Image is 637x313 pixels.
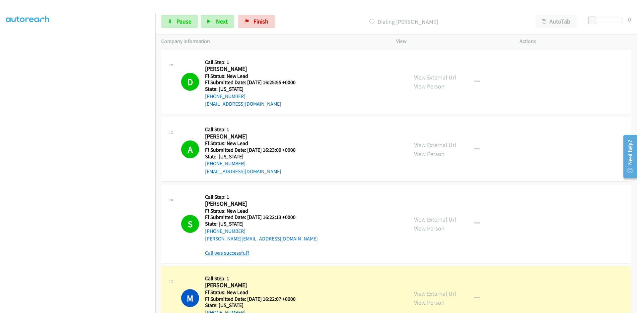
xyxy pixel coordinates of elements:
[414,150,445,158] a: View Person
[205,296,318,302] h5: Ff Submitted Date: [DATE] 16:22:07 +0000
[181,215,199,233] h1: S
[205,101,281,107] a: [EMAIL_ADDRESS][DOMAIN_NAME]
[181,289,199,307] h1: M
[205,153,304,160] h5: State: [US_STATE]
[414,225,445,232] a: View Person
[414,290,456,297] a: View External Url
[205,194,318,200] h5: Call Step: 1
[253,18,268,25] span: Finish
[205,235,318,242] a: [PERSON_NAME][EMAIL_ADDRESS][DOMAIN_NAME]
[284,17,524,26] p: Dialing [PERSON_NAME]
[216,18,228,25] span: Next
[414,216,456,223] a: View External Url
[414,82,445,90] a: View Person
[205,214,318,221] h5: Ff Submitted Date: [DATE] 16:22:13 +0000
[201,15,234,28] button: Next
[205,228,246,234] a: [PHONE_NUMBER]
[414,74,456,81] a: View External Url
[205,250,249,256] a: Call was successful?
[535,15,577,28] button: AutoTab
[161,15,198,28] a: Pause
[205,65,304,73] h2: [PERSON_NAME]
[238,15,275,28] a: Finish
[181,140,199,158] h1: A
[414,299,445,306] a: View Person
[205,221,318,227] h5: State: [US_STATE]
[205,208,318,214] h5: Ff Status: New Lead
[205,289,318,296] h5: Ff Status: New Lead
[628,15,631,24] div: 0
[181,73,199,91] h1: D
[205,200,304,208] h2: [PERSON_NAME]
[205,86,304,92] h5: State: [US_STATE]
[205,147,304,153] h5: Ff Submitted Date: [DATE] 16:23:09 +0000
[205,59,304,66] h5: Call Step: 1
[592,18,622,23] div: Delay between calls (in seconds)
[520,37,631,45] p: Actions
[618,130,637,183] iframe: Resource Center
[205,168,281,175] a: [EMAIL_ADDRESS][DOMAIN_NAME]
[161,37,384,45] p: Company Information
[205,133,304,140] h2: [PERSON_NAME]
[205,282,304,289] h2: [PERSON_NAME]
[205,302,318,309] h5: State: [US_STATE]
[396,37,508,45] p: View
[205,275,318,282] h5: Call Step: 1
[205,140,304,147] h5: Ff Status: New Lead
[205,79,304,86] h5: Ff Submitted Date: [DATE] 16:25:55 +0000
[177,18,191,25] span: Pause
[414,141,456,149] a: View External Url
[205,73,304,79] h5: Ff Status: New Lead
[205,160,246,167] a: [PHONE_NUMBER]
[205,93,246,99] a: [PHONE_NUMBER]
[205,126,304,133] h5: Call Step: 1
